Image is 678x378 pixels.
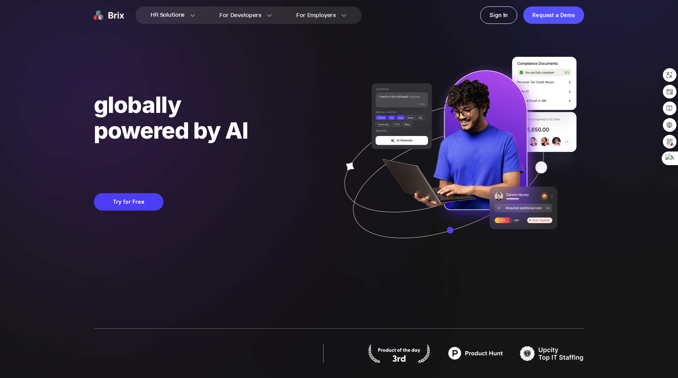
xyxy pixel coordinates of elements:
[520,344,584,363] img: TOP IT STAFFING
[94,193,163,211] button: Try for Free
[296,11,336,19] span: For Employers
[480,6,517,24] a: Sign In
[523,6,584,24] a: Request a Demo
[94,117,331,143] div: powered by AI
[367,344,431,363] img: product hunt badge
[151,9,185,21] span: HR Solutions
[94,92,331,117] div: globally
[219,11,261,19] span: For Developers
[443,344,508,363] img: product hunt badge
[331,57,584,261] img: ai generate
